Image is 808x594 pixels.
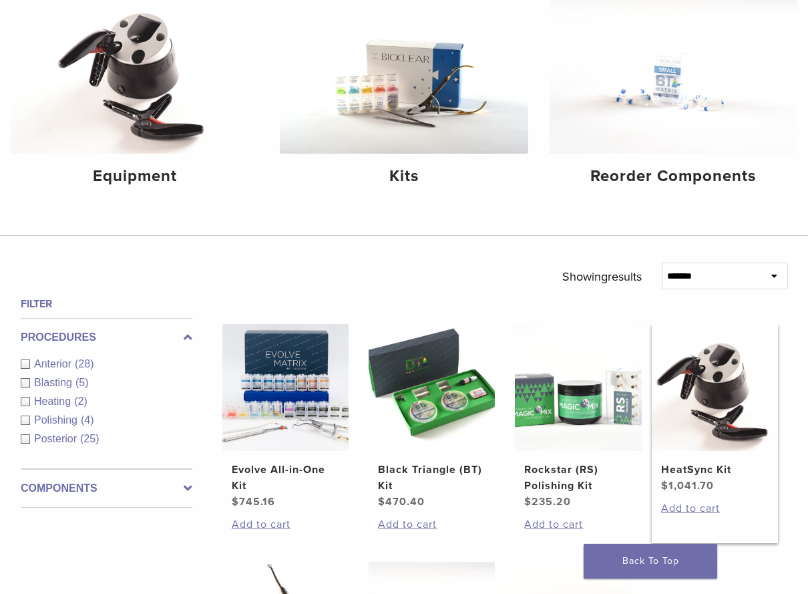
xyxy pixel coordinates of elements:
[524,462,632,494] h2: Rockstar (RS) Polishing Kit
[75,358,93,369] span: (28)
[232,495,239,508] span: $
[232,495,275,508] bdi: 745.16
[584,544,717,579] a: Back To Top
[75,377,89,388] span: (5)
[515,324,641,450] img: Rockstar (RS) Polishing Kit
[222,324,349,450] img: Evolve All-in-One Kit
[661,479,714,492] bdi: 1,041.70
[222,324,349,509] a: Evolve All-in-One KitEvolve All-in-One Kit $745.16
[21,296,192,312] h4: Filter
[232,462,339,494] h2: Evolve All-in-One Kit
[369,324,495,450] img: Black Triangle (BT) Kit
[524,516,632,533] a: Add to cart: “Rockstar (RS) Polishing Kit”
[34,433,80,444] span: Posterior
[80,433,99,444] span: (25)
[661,479,668,492] span: $
[652,324,778,450] img: HeatSync Kit
[21,480,192,496] label: Components
[369,324,495,509] a: Black Triangle (BT) KitBlack Triangle (BT) Kit $470.40
[34,396,74,407] span: Heating
[661,462,769,478] h2: HeatSync Kit
[290,164,517,188] h4: Kits
[21,164,248,188] h4: Equipment
[378,495,425,508] bdi: 470.40
[21,329,192,345] label: Procedures
[34,414,81,426] span: Polishing
[378,495,385,508] span: $
[232,516,339,533] a: Add to cart: “Evolve All-in-One Kit”
[81,414,94,426] span: (4)
[74,396,87,407] span: (2)
[515,324,641,509] a: Rockstar (RS) Polishing KitRockstar (RS) Polishing Kit $235.20
[652,324,778,493] a: HeatSync KitHeatSync Kit $1,041.70
[378,516,485,533] a: Add to cart: “Black Triangle (BT) Kit”
[560,164,787,188] h4: Reorder Components
[378,462,485,494] h2: Black Triangle (BT) Kit
[524,495,532,508] span: $
[661,500,769,516] a: Add to cart: “HeatSync Kit”
[34,358,75,369] span: Anterior
[524,495,571,508] bdi: 235.20
[562,263,642,291] p: Showing results
[34,377,75,388] span: Blasting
